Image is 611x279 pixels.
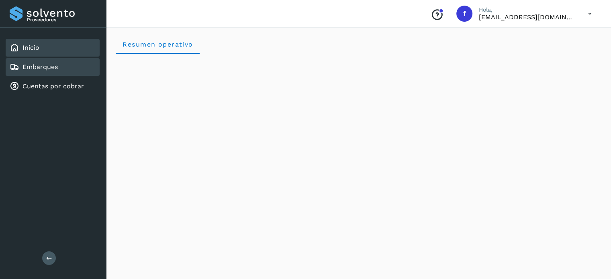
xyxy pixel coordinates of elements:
[122,41,193,48] span: Resumen operativo
[22,82,84,90] a: Cuentas por cobrar
[27,17,96,22] p: Proveedores
[22,63,58,71] a: Embarques
[6,77,100,95] div: Cuentas por cobrar
[6,58,100,76] div: Embarques
[6,39,100,57] div: Inicio
[22,44,39,51] a: Inicio
[479,13,575,21] p: facturacion@wht-transport.com
[479,6,575,13] p: Hola,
